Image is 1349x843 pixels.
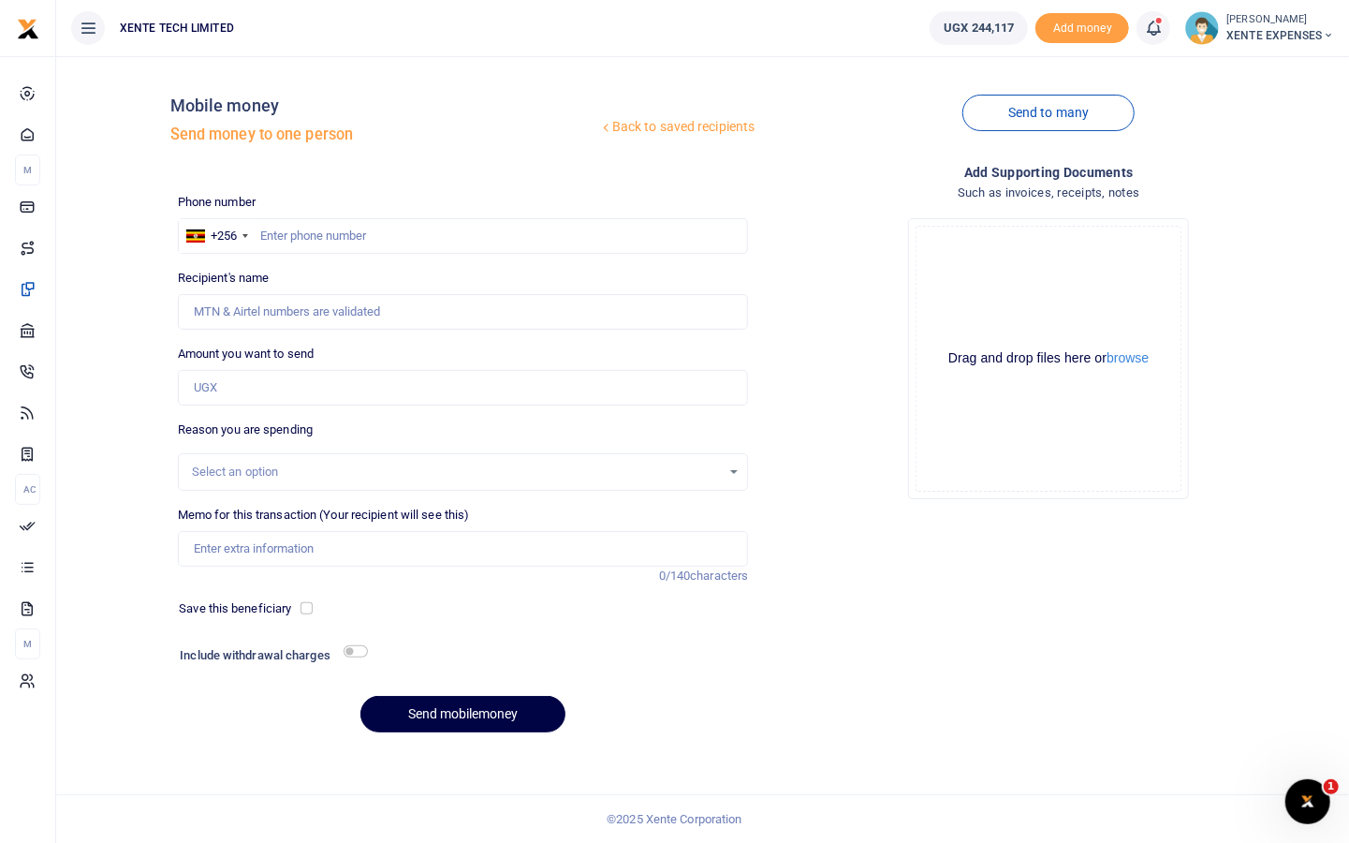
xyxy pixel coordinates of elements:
a: profile-user [PERSON_NAME] XENTE EXPENSES [1185,11,1334,45]
li: Toup your wallet [1035,13,1129,44]
div: File Uploader [908,218,1189,499]
a: Back to saved recipients [598,111,756,144]
div: Select an option [192,463,722,481]
div: +256 [211,227,237,245]
img: profile-user [1185,11,1219,45]
a: logo-small logo-large logo-large [17,21,39,35]
a: Add money [1035,20,1129,34]
label: Reason you are spending [178,421,313,439]
h4: Mobile money [170,96,598,116]
span: XENTE TECH LIMITED [112,20,242,37]
img: logo-small [17,18,39,40]
div: Uganda: +256 [179,219,254,253]
li: M [15,629,40,659]
input: MTN & Airtel numbers are validated [178,294,749,330]
span: Add money [1035,13,1129,44]
label: Amount you want to send [178,345,314,363]
span: characters [690,569,748,583]
label: Phone number [178,193,256,212]
h4: Add supporting Documents [763,162,1334,183]
li: Wallet ballance [922,11,1035,45]
li: Ac [15,474,40,505]
div: Drag and drop files here or [916,349,1180,367]
label: Recipient's name [178,269,270,288]
small: [PERSON_NAME] [1226,12,1334,28]
h4: Such as invoices, receipts, notes [763,183,1334,203]
a: UGX 244,117 [930,11,1028,45]
span: XENTE EXPENSES [1226,27,1334,44]
input: Enter phone number [178,218,749,254]
a: Send to many [962,95,1135,131]
input: UGX [178,370,749,406]
span: UGX 244,117 [944,19,1014,37]
label: Memo for this transaction (Your recipient will see this) [178,506,470,525]
button: Send mobilemoney [360,696,565,732]
input: Enter extra information [178,531,749,567]
li: M [15,155,40,185]
iframe: Intercom live chat [1285,779,1330,824]
span: 0/140 [659,569,691,583]
h6: Include withdrawal charges [180,648,359,663]
span: 1 [1324,779,1339,794]
button: browse [1107,351,1149,364]
label: Save this beneficiary [179,599,291,618]
h5: Send money to one person [170,126,598,144]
